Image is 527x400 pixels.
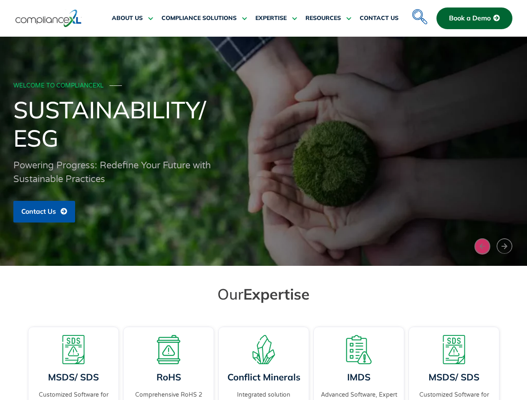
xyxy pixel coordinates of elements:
[360,8,398,28] a: CONTACT US
[347,371,371,383] a: IMDS
[360,15,398,22] span: CONTACT US
[156,371,181,383] a: RoHS
[13,201,75,222] a: Contact Us
[13,160,211,185] span: Powering Progress: Redefine Your Future with Sustainable Practices
[439,335,469,364] img: A warning board with SDS displaying
[243,285,310,303] span: Expertise
[305,15,341,22] span: RESOURCES
[436,7,512,29] a: Book a Demo
[344,335,373,364] img: A list board with a warning
[255,15,287,22] span: EXPERTISE
[21,208,56,215] span: Contact Us
[161,15,237,22] span: COMPLIANCE SOLUTIONS
[110,82,122,89] span: ───
[410,4,427,21] a: navsearch-button
[112,15,143,22] span: ABOUT US
[15,9,82,28] img: logo-one.svg
[449,15,491,22] span: Book a Demo
[112,8,153,28] a: ABOUT US
[154,335,183,364] img: A board with a warning sign
[13,82,512,90] div: WELCOME TO COMPLIANCEXL
[30,285,497,303] h2: Our
[255,8,297,28] a: EXPERTISE
[227,371,300,383] a: Conflict Minerals
[13,95,514,152] h1: Sustainability/ ESG
[429,371,479,383] a: MSDS/ SDS
[48,371,99,383] a: MSDS/ SDS
[305,8,351,28] a: RESOURCES
[161,8,247,28] a: COMPLIANCE SOLUTIONS
[249,335,278,364] img: A representation of minerals
[59,335,88,364] img: A warning board with SDS displaying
